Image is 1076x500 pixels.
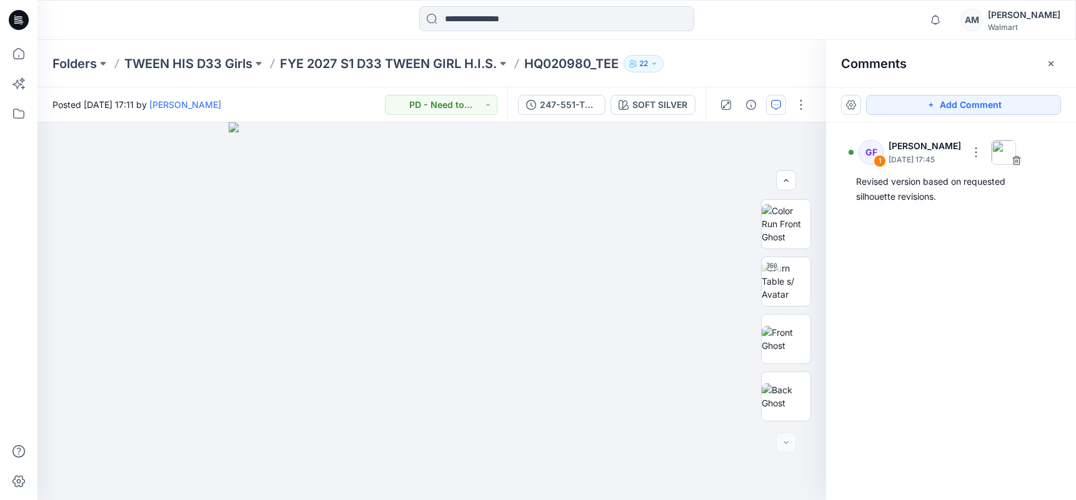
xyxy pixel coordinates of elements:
[874,155,886,167] div: 1
[762,326,810,352] img: Front Ghost
[149,99,221,110] a: [PERSON_NAME]
[762,204,810,243] img: Color Run Front Ghost
[524,55,619,72] p: HQ020980_TEE
[639,57,648,71] p: 22
[610,95,695,115] button: SOFT SILVER
[762,383,810,409] img: Back Ghost
[52,55,97,72] a: Folders
[988,7,1060,22] div: [PERSON_NAME]
[52,98,221,111] span: Posted [DATE] 17:11 by
[540,98,597,112] div: 247-551-TWEEN-TEE-updt-7.17-20XSH_TEE ONLY
[762,262,810,301] img: Turn Table s/ Avatar
[960,9,983,31] div: AM
[988,22,1060,32] div: Walmart
[229,122,635,500] img: eyJhbGciOiJIUzI1NiIsImtpZCI6IjAiLCJzbHQiOiJzZXMiLCJ0eXAiOiJKV1QifQ.eyJkYXRhIjp7InR5cGUiOiJzdG9yYW...
[124,55,252,72] a: TWEEN HIS D33 Girls
[632,98,687,112] div: SOFT SILVER
[889,139,961,154] p: [PERSON_NAME]
[518,95,605,115] button: 247-551-TWEEN-TEE-updt-7.17-20XSH_TEE ONLY
[624,55,664,72] button: 22
[741,95,761,115] button: Details
[856,174,1046,204] div: Revised version based on requested silhouette revisions.
[859,140,884,165] div: GF
[866,95,1061,115] button: Add Comment
[889,154,961,166] p: [DATE] 17:45
[841,56,907,71] h2: Comments
[280,55,497,72] a: FYE 2027 S1 D33 TWEEN GIRL H.I.S.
